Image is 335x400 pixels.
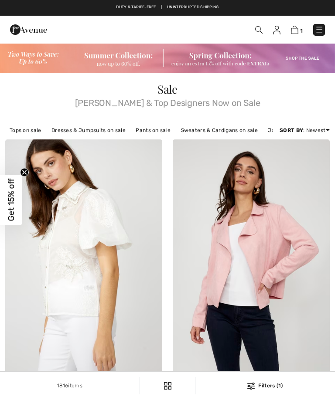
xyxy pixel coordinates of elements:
img: Filters [164,382,171,390]
span: Get 15% off [6,179,16,221]
img: Shopping Bag [291,26,298,34]
button: Close teaser [20,168,29,177]
span: 1816 [57,383,68,389]
img: My Info [273,26,280,34]
strong: Sort By [280,127,303,133]
a: Dresses & Jumpsuits on sale [47,125,130,136]
span: 1 [300,27,303,34]
span: Sale [157,81,178,97]
a: 1 [291,25,303,34]
div: : Newest [280,126,330,134]
a: Sweaters & Cardigans on sale [177,125,262,136]
a: 1ère Avenue [10,26,47,33]
img: Open Front Casual Jacket Style 256829U. Dusty pink [173,139,330,375]
div: Filters (1) [201,382,330,390]
img: Menu [315,25,324,34]
span: [PERSON_NAME] & Top Designers Now on Sale [5,95,330,107]
a: Pants on sale [131,125,175,136]
a: Tops on sale [5,125,46,136]
img: Floral Puff Sleeve Blouse Style 258722U. Off White [5,139,162,375]
img: Search [255,26,263,34]
img: 1ère Avenue [10,21,47,38]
